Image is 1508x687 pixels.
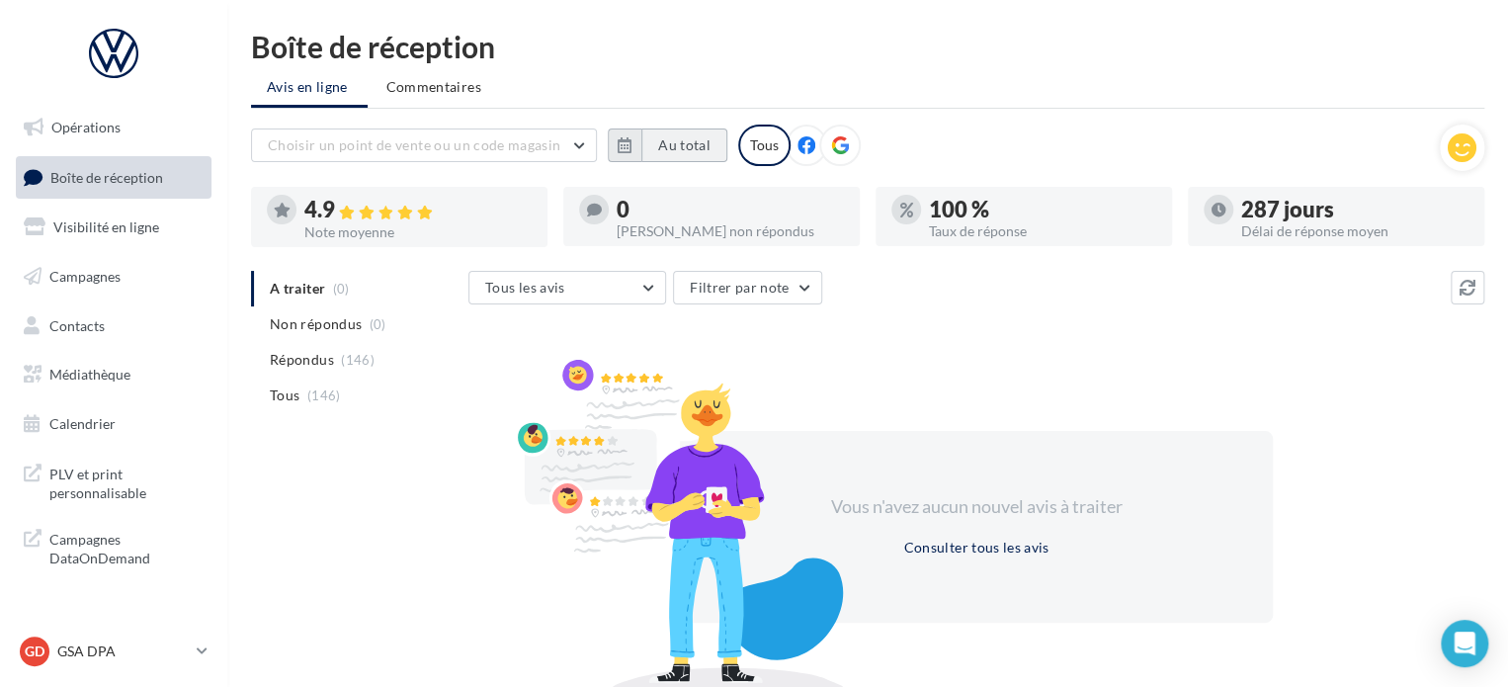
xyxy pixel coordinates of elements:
[53,218,159,235] span: Visibilité en ligne
[617,199,844,220] div: 0
[270,350,334,370] span: Répondus
[386,77,481,97] span: Commentaires
[641,129,727,162] button: Au total
[738,125,791,166] div: Tous
[1241,224,1468,238] div: Délai de réponse moyen
[304,199,532,221] div: 4.9
[251,32,1484,61] div: Boîte de réception
[12,403,215,445] a: Calendrier
[304,225,532,239] div: Note moyenne
[49,461,204,503] span: PLV et print personnalisable
[12,156,215,199] a: Boîte de réception
[49,366,130,383] span: Médiathèque
[341,352,375,368] span: (146)
[49,415,116,432] span: Calendrier
[270,386,299,405] span: Tous
[12,305,215,347] a: Contacts
[1441,620,1488,667] div: Open Intercom Messenger
[485,279,565,296] span: Tous les avis
[895,536,1056,559] button: Consulter tous les avis
[929,199,1156,220] div: 100 %
[12,207,215,248] a: Visibilité en ligne
[673,271,822,304] button: Filtrer par note
[12,256,215,298] a: Campagnes
[268,136,560,153] span: Choisir un point de vente ou un code magasin
[49,316,105,333] span: Contacts
[25,642,44,661] span: GD
[806,494,1146,520] div: Vous n'avez aucun nouvel avis à traiter
[1241,199,1468,220] div: 287 jours
[51,119,121,135] span: Opérations
[50,168,163,185] span: Boîte de réception
[307,387,341,403] span: (146)
[12,518,215,576] a: Campagnes DataOnDemand
[468,271,666,304] button: Tous les avis
[270,314,362,334] span: Non répondus
[370,316,386,332] span: (0)
[49,268,121,285] span: Campagnes
[251,129,597,162] button: Choisir un point de vente ou un code magasin
[608,129,727,162] button: Au total
[12,107,215,148] a: Opérations
[57,642,189,661] p: GSA DPA
[12,354,215,395] a: Médiathèque
[617,224,844,238] div: [PERSON_NAME] non répondus
[12,453,215,511] a: PLV et print personnalisable
[49,526,204,568] span: Campagnes DataOnDemand
[16,633,211,670] a: GD GSA DPA
[929,224,1156,238] div: Taux de réponse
